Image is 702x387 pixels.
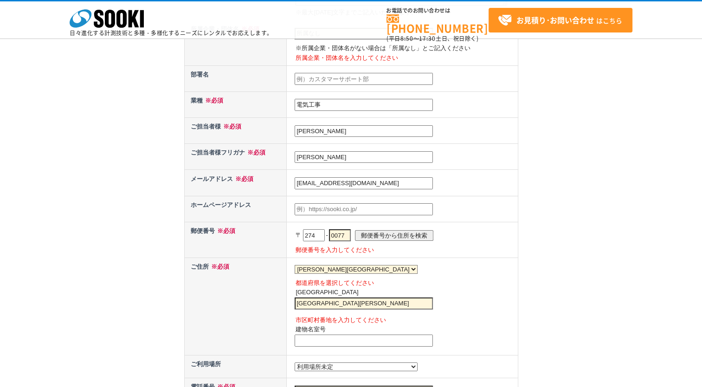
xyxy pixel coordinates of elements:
[221,123,241,130] span: ※必須
[303,229,325,241] input: 550
[355,230,433,241] input: 郵便番号から住所を検索
[184,196,287,222] th: ホームページアドレス
[295,203,433,215] input: 例）https://sooki.co.jp/
[184,170,287,196] th: メールアドレス
[233,175,253,182] span: ※必須
[296,225,515,245] p: 〒 -
[296,53,515,63] p: 所属企業・団体名を入力してください
[295,125,433,137] input: 例）創紀 太郎
[295,177,433,189] input: 例）example@sooki.co.jp
[419,34,436,43] span: 17:30
[184,65,287,91] th: 部署名
[489,8,632,32] a: お見積り･お問い合わせはこちら
[295,99,433,111] input: 業種不明の場合、事業内容を記載ください
[296,316,515,325] p: 市区町村番地を入力してください
[295,151,433,163] input: 例）ソーキ タロウ
[296,288,515,297] p: [GEOGRAPHIC_DATA]
[400,34,413,43] span: 8:50
[215,227,235,234] span: ※必須
[296,278,515,288] p: 都道府県を選択してください
[295,297,433,310] input: 例）大阪市西区西本町1-15-10
[209,263,229,270] span: ※必須
[516,14,594,26] strong: お見積り･お問い合わせ
[296,325,515,335] p: 建物名室号
[296,44,515,53] p: ※所属企業・団体名がない場合は「所属なし」とご記入ください
[184,144,287,170] th: ご担当者様フリガナ
[184,118,287,144] th: ご担当者様
[184,355,287,378] th: ご利用場所
[296,245,515,255] p: 郵便番号を入力してください
[184,258,287,355] th: ご住所
[329,229,351,241] input: 0005
[295,73,433,85] input: 例）カスタマーサポート部
[184,222,287,258] th: 郵便番号
[245,149,265,156] span: ※必須
[184,91,287,117] th: 業種
[386,34,478,43] span: (平日 ～ 土日、祝日除く)
[498,13,622,27] span: はこちら
[70,30,273,36] p: 日々進化する計測技術と多種・多様化するニーズにレンタルでお応えします。
[295,362,418,371] select: /* 20250204 MOD ↑ */ /* 20241122 MOD ↑ */
[386,8,489,13] span: お電話でのお問い合わせは
[203,97,223,104] span: ※必須
[386,14,489,33] a: [PHONE_NUMBER]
